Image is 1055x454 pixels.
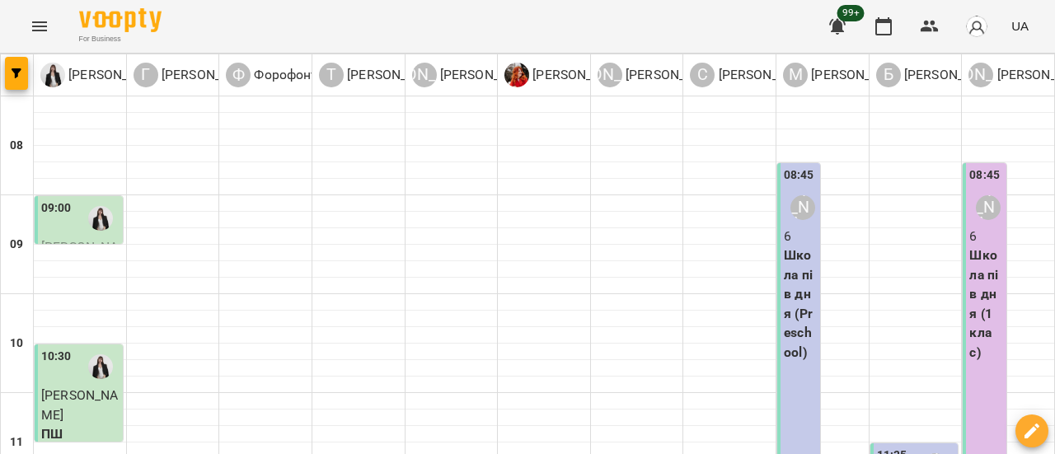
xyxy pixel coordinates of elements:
[783,63,911,87] div: Мінакова Олена
[319,63,447,87] div: Тополь Юлія
[412,63,437,87] div: [PERSON_NAME]
[226,63,443,87] a: Ф Форофонтова [PERSON_NAME]
[88,206,113,231] img: Коваленко Аміна
[1005,11,1035,41] button: UA
[41,348,72,366] label: 10:30
[783,63,808,87] div: М
[437,65,540,85] p: [PERSON_NAME]
[784,227,817,246] p: 6
[876,63,1004,87] a: Б [PERSON_NAME]
[790,195,815,220] div: Мінакова Олена
[41,199,72,218] label: 09:00
[319,63,447,87] a: Т [PERSON_NAME]
[251,65,443,85] p: Форофонтова [PERSON_NAME]
[226,63,251,87] div: Ф
[344,65,447,85] p: [PERSON_NAME]
[969,246,1002,362] p: Школа пів дня (1 клас)
[41,239,118,274] span: [PERSON_NAME]
[784,246,817,362] p: Школа пів дня (Preschool)
[690,63,818,87] a: С [PERSON_NAME]
[41,424,120,444] p: ПШ
[529,65,632,85] p: [PERSON_NAME]
[784,166,814,185] label: 08:45
[79,34,162,44] span: For Business
[598,63,725,87] a: [PERSON_NAME] [PERSON_NAME]
[976,195,1001,220] div: Ануфрієва Ксенія
[598,63,622,87] div: [PERSON_NAME]
[837,5,865,21] span: 99+
[968,63,993,87] div: [PERSON_NAME]
[965,15,988,38] img: avatar_s.png
[40,63,168,87] a: К [PERSON_NAME]
[10,137,23,155] h6: 08
[158,65,261,85] p: [PERSON_NAME]
[808,65,911,85] p: [PERSON_NAME]
[901,65,1004,85] p: [PERSON_NAME]
[1011,17,1029,35] span: UA
[876,63,901,87] div: Б
[969,166,1000,185] label: 08:45
[715,65,818,85] p: [PERSON_NAME]
[134,63,261,87] a: Г [PERSON_NAME]
[690,63,818,87] div: Собченко Катерина
[226,63,443,87] div: Форофонтова Олена
[969,227,1002,246] p: 6
[10,433,23,452] h6: 11
[134,63,158,87] div: Г
[319,63,344,87] div: Т
[40,63,65,87] img: К
[134,63,261,87] div: Гандрабура Наталя
[79,8,162,32] img: Voopty Logo
[65,65,168,85] p: [PERSON_NAME]
[504,63,529,87] img: Ш
[504,63,632,87] div: Шуйська Ольга
[504,63,632,87] a: Ш [PERSON_NAME]
[622,65,725,85] p: [PERSON_NAME]
[690,63,715,87] div: С
[20,7,59,46] button: Menu
[876,63,1004,87] div: Білошицька Діана
[412,63,540,87] a: [PERSON_NAME] [PERSON_NAME]
[598,63,725,87] div: Компаніченко Марія
[10,335,23,353] h6: 10
[41,387,118,423] span: [PERSON_NAME]
[88,354,113,379] img: Коваленко Аміна
[783,63,911,87] a: М [PERSON_NAME]
[10,236,23,254] h6: 09
[40,63,168,87] div: Коваленко Аміна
